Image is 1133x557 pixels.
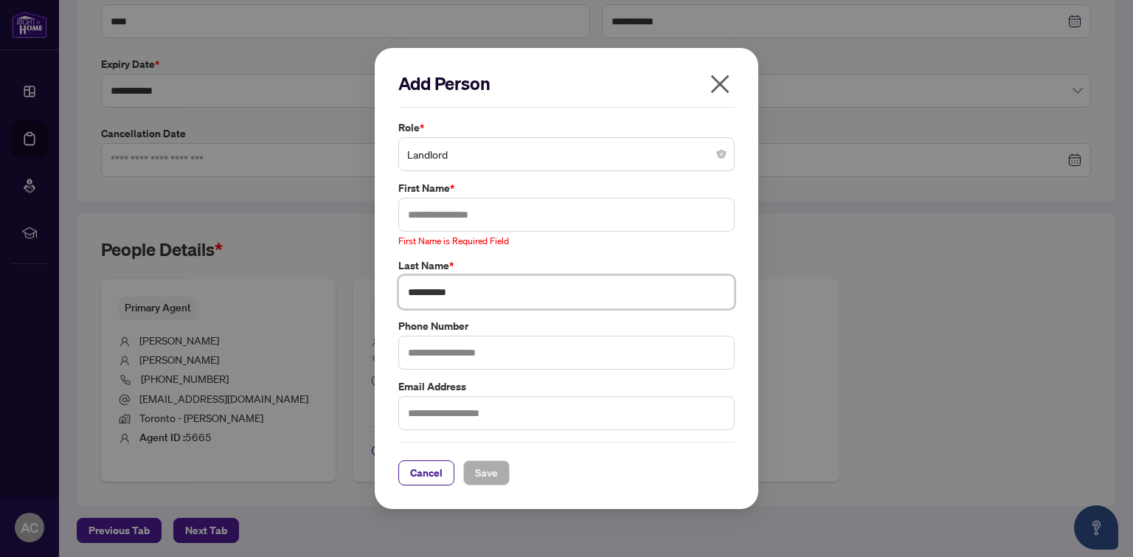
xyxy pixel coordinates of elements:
span: First Name is Required Field [398,235,509,246]
span: Landlord [407,140,726,168]
button: Save [463,460,510,485]
button: Cancel [398,460,454,485]
label: First Name [398,180,735,196]
label: Last Name [398,257,735,274]
label: Phone Number [398,318,735,334]
h2: Add Person [398,72,735,95]
span: Cancel [410,461,443,485]
label: Email Address [398,378,735,395]
label: Role [398,120,735,136]
span: close [708,72,732,96]
span: close-circle [717,150,726,159]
